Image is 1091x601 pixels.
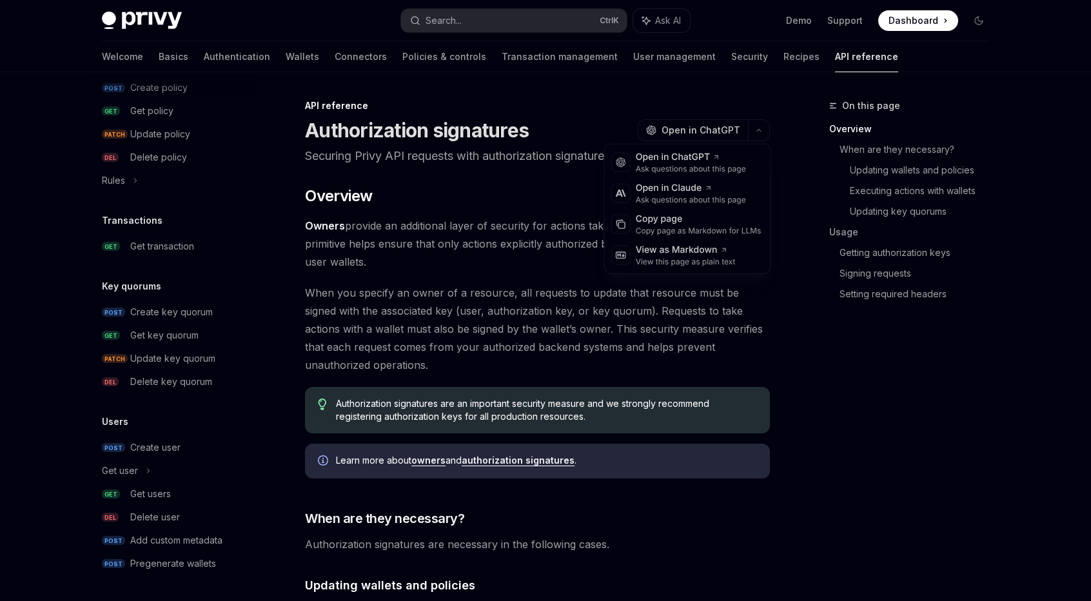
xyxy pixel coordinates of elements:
[159,41,188,72] a: Basics
[130,150,187,165] div: Delete policy
[130,509,180,525] div: Delete user
[462,455,575,466] a: authorization signatures
[318,455,331,468] svg: Info
[102,354,128,364] span: PATCH
[731,41,768,72] a: Security
[305,284,770,374] span: When you specify an owner of a resource, all requests to update that resource must be signed with...
[305,535,770,553] span: Authorization signatures are necessary in the following cases.
[102,463,138,478] div: Get user
[130,374,212,389] div: Delete key quorum
[840,284,999,304] a: Setting required headers
[638,119,748,141] button: Open in ChatGPT
[662,124,740,137] span: Open in ChatGPT
[633,41,716,72] a: User management
[636,151,746,164] div: Open in ChatGPT
[600,15,619,26] span: Ctrl K
[336,454,757,467] span: Learn more about and .
[102,443,125,453] span: POST
[92,300,257,324] a: POSTCreate key quorum
[92,324,257,347] a: GETGet key quorum
[102,153,119,163] span: DEL
[102,41,143,72] a: Welcome
[130,126,190,142] div: Update policy
[92,99,257,123] a: GETGet policy
[102,536,125,546] span: POST
[850,181,999,201] a: Executing actions with wallets
[636,257,736,267] div: View this page as plain text
[318,399,327,410] svg: Tip
[102,331,120,340] span: GET
[130,533,222,548] div: Add custom metadata
[840,139,999,160] a: When are they necessary?
[335,41,387,72] a: Connectors
[102,242,120,251] span: GET
[130,103,173,119] div: Get policy
[102,513,119,522] span: DEL
[130,328,199,343] div: Get key quorum
[636,195,746,205] div: Ask questions about this page
[305,119,529,142] h1: Authorization signatures
[102,213,162,228] h5: Transactions
[402,41,486,72] a: Policies & controls
[835,41,898,72] a: API reference
[102,559,125,569] span: POST
[829,119,999,139] a: Overview
[636,226,762,236] div: Copy page as Markdown for LLMs
[305,99,770,112] div: API reference
[426,13,462,28] div: Search...
[305,219,345,233] a: Owners
[840,263,999,284] a: Signing requests
[636,213,762,226] div: Copy page
[305,186,372,206] span: Overview
[968,10,989,31] button: Toggle dark mode
[204,41,270,72] a: Authentication
[130,440,181,455] div: Create user
[850,201,999,222] a: Updating key quorums
[655,14,681,27] span: Ask AI
[92,370,257,393] a: DELDelete key quorum
[102,106,120,116] span: GET
[102,130,128,139] span: PATCH
[102,279,161,294] h5: Key quorums
[92,482,257,506] a: GETGet users
[636,164,746,174] div: Ask questions about this page
[889,14,938,27] span: Dashboard
[102,173,125,188] div: Rules
[411,455,446,466] a: owners
[92,552,257,575] a: POSTPregenerate wallets
[130,351,215,366] div: Update key quorum
[92,123,257,146] a: PATCHUpdate policy
[840,242,999,263] a: Getting authorization keys
[92,146,257,169] a: DELDelete policy
[286,41,319,72] a: Wallets
[502,41,618,72] a: Transaction management
[305,217,770,271] span: provide an additional layer of security for actions taken by your app’s wallets. This primitive h...
[827,14,863,27] a: Support
[305,147,770,165] p: Securing Privy API requests with authorization signatures
[130,239,194,254] div: Get transaction
[636,244,736,257] div: View as Markdown
[92,436,257,459] a: POSTCreate user
[102,489,120,499] span: GET
[92,506,257,529] a: DELDelete user
[102,12,182,30] img: dark logo
[305,509,464,527] span: When are they necessary?
[336,397,757,423] span: Authorization signatures are an important security measure and we strongly recommend registering ...
[783,41,820,72] a: Recipes
[829,222,999,242] a: Usage
[102,414,128,429] h5: Users
[786,14,812,27] a: Demo
[130,304,213,320] div: Create key quorum
[130,486,171,502] div: Get users
[636,182,746,195] div: Open in Claude
[842,98,900,113] span: On this page
[92,235,257,258] a: GETGet transaction
[102,308,125,317] span: POST
[130,556,216,571] div: Pregenerate wallets
[878,10,958,31] a: Dashboard
[92,529,257,552] a: POSTAdd custom metadata
[850,160,999,181] a: Updating wallets and policies
[102,377,119,387] span: DEL
[633,9,690,32] button: Ask AI
[92,347,257,370] a: PATCHUpdate key quorum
